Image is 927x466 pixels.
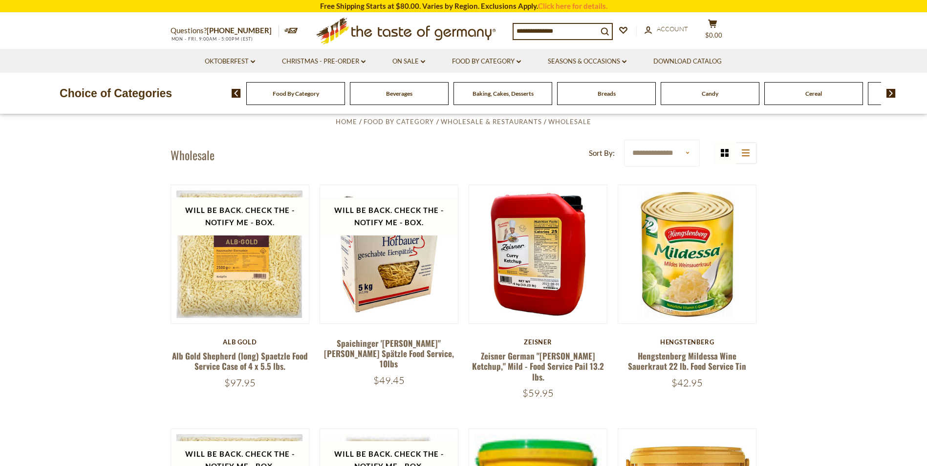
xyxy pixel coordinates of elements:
span: $0.00 [705,31,722,39]
label: Sort By: [589,147,615,159]
a: Beverages [386,90,412,97]
h1: Wholesale [171,148,215,162]
a: Wholesale & Restaurants [441,118,542,126]
a: Home [336,118,357,126]
a: [PHONE_NUMBER] [207,26,272,35]
a: Alb Gold Shepherd (long) Spaetzle Food Service Case of 4 x 5.5 lbs. [172,350,308,372]
a: Food By Category [364,118,434,126]
span: $49.45 [373,374,405,386]
img: Alb Gold Shepherd (long) Spaetzle Food Service Case of 4 x 5.5 lbs. [171,185,309,323]
a: Spaichinger '[PERSON_NAME]"[PERSON_NAME] Spätzle Food Service, 10lbs [324,337,454,370]
span: Account [657,25,688,33]
img: Hengstenberg Mildessa Wine Sauerkraut 22 lb. Food Service Tin [618,185,756,323]
div: Alb Gold [171,338,310,346]
a: On Sale [392,56,425,67]
a: Account [645,24,688,35]
a: Food By Category [273,90,319,97]
a: Baking, Cakes, Desserts [473,90,534,97]
img: Zeisner German "Curry Ketchup," Mild - Food Service Pail 13.2 lbs. [469,185,607,323]
p: Questions? [171,24,279,37]
a: Seasons & Occasions [548,56,626,67]
a: Food By Category [452,56,521,67]
a: Hengstenberg Mildessa Wine Sauerkraut 22 lb. Food Service Tin [628,350,746,372]
a: Cereal [805,90,822,97]
span: $59.95 [522,387,554,399]
a: Breads [598,90,616,97]
img: next arrow [886,89,896,98]
img: previous arrow [232,89,241,98]
a: Click here for details. [538,1,607,10]
a: Download Catalog [653,56,722,67]
div: Hengstenberg [618,338,757,346]
img: Spaichinger 'Hofbauer"Shepherd Spätzle Food Service, 10lbs [320,185,458,323]
span: MON - FRI, 9:00AM - 5:00PM (EST) [171,36,254,42]
a: Christmas - PRE-ORDER [282,56,366,67]
a: Wholesale [548,118,591,126]
a: Oktoberfest [205,56,255,67]
span: $42.95 [671,377,703,389]
button: $0.00 [698,19,728,43]
div: Zeisner [469,338,608,346]
a: Candy [702,90,718,97]
a: Zeisner German "[PERSON_NAME] Ketchup," Mild - Food Service Pail 13.2 lbs. [472,350,604,383]
span: $97.95 [224,377,256,389]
